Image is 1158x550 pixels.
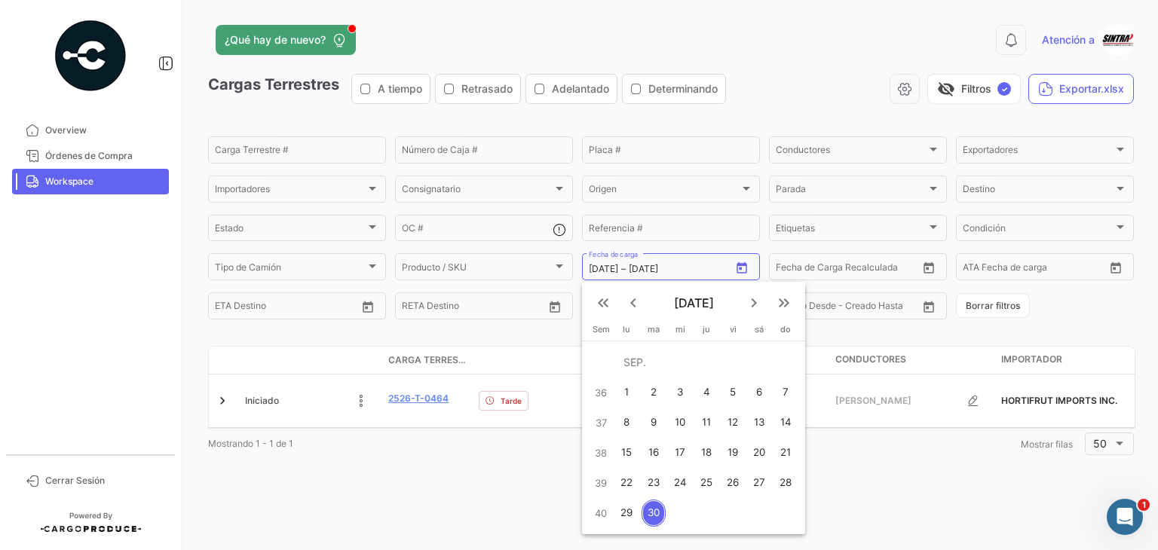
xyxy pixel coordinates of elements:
[774,379,798,406] div: 7
[675,324,685,335] span: mi
[623,324,630,335] span: lu
[588,438,614,468] td: 38
[667,468,694,498] button: 24 de septiembre de 2025
[614,408,640,438] button: 8 de septiembre de 2025
[773,377,800,408] button: 7 de septiembre de 2025
[615,409,639,436] div: 8
[720,408,746,438] button: 12 de septiembre de 2025
[668,379,692,406] div: 3
[695,379,718,406] div: 4
[747,409,771,436] div: 13
[694,377,720,408] button: 4 de septiembre de 2025
[668,469,692,497] div: 24
[694,408,720,438] button: 11 de septiembre de 2025
[695,469,718,497] div: 25
[755,324,764,335] span: sá
[780,324,791,335] span: do
[642,409,666,436] div: 9
[746,438,772,468] button: 20 de septiembre de 2025
[614,438,640,468] button: 15 de septiembre de 2025
[773,468,800,498] button: 28 de septiembre de 2025
[694,468,720,498] button: 25 de septiembre de 2025
[648,324,660,335] span: ma
[746,377,772,408] button: 6 de septiembre de 2025
[773,408,800,438] button: 14 de septiembre de 2025
[642,469,666,497] div: 23
[774,439,798,466] div: 21
[747,469,771,497] div: 27
[614,468,640,498] button: 22 de septiembre de 2025
[730,324,737,335] span: vi
[721,409,745,436] div: 12
[668,409,692,436] div: 10
[640,498,667,528] button: 30 de septiembre de 2025
[594,294,612,312] mat-icon: keyboard_double_arrow_left
[640,438,667,468] button: 16 de septiembre de 2025
[640,408,667,438] button: 9 de septiembre de 2025
[746,408,772,438] button: 13 de septiembre de 2025
[588,498,614,528] td: 40
[667,408,694,438] button: 10 de septiembre de 2025
[624,294,642,312] mat-icon: keyboard_arrow_left
[720,468,746,498] button: 26 de septiembre de 2025
[640,377,667,408] button: 2 de septiembre de 2025
[614,347,799,377] td: SEP.
[640,468,667,498] button: 23 de septiembre de 2025
[668,439,692,466] div: 17
[588,408,614,438] td: 37
[642,500,666,527] div: 30
[720,377,746,408] button: 5 de septiembre de 2025
[695,439,718,466] div: 18
[775,294,793,312] mat-icon: keyboard_double_arrow_right
[648,295,739,310] span: [DATE]
[588,377,614,408] td: 36
[774,409,798,436] div: 14
[773,438,800,468] button: 21 de septiembre de 2025
[614,498,640,528] button: 29 de septiembre de 2025
[615,469,639,497] div: 22
[703,324,710,335] span: ju
[667,377,694,408] button: 3 de septiembre de 2025
[642,439,666,466] div: 16
[695,409,718,436] div: 11
[746,468,772,498] button: 27 de septiembre de 2025
[721,379,745,406] div: 5
[667,438,694,468] button: 17 de septiembre de 2025
[615,500,639,527] div: 29
[747,439,771,466] div: 20
[614,377,640,408] button: 1 de septiembre de 2025
[774,469,798,497] div: 28
[745,294,763,312] mat-icon: keyboard_arrow_right
[694,438,720,468] button: 18 de septiembre de 2025
[615,379,639,406] div: 1
[721,469,745,497] div: 26
[747,379,771,406] div: 6
[721,439,745,466] div: 19
[588,468,614,498] td: 39
[1138,499,1150,511] span: 1
[642,379,666,406] div: 2
[720,438,746,468] button: 19 de septiembre de 2025
[588,324,614,341] th: Sem
[615,439,639,466] div: 15
[1107,499,1143,535] iframe: Intercom live chat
